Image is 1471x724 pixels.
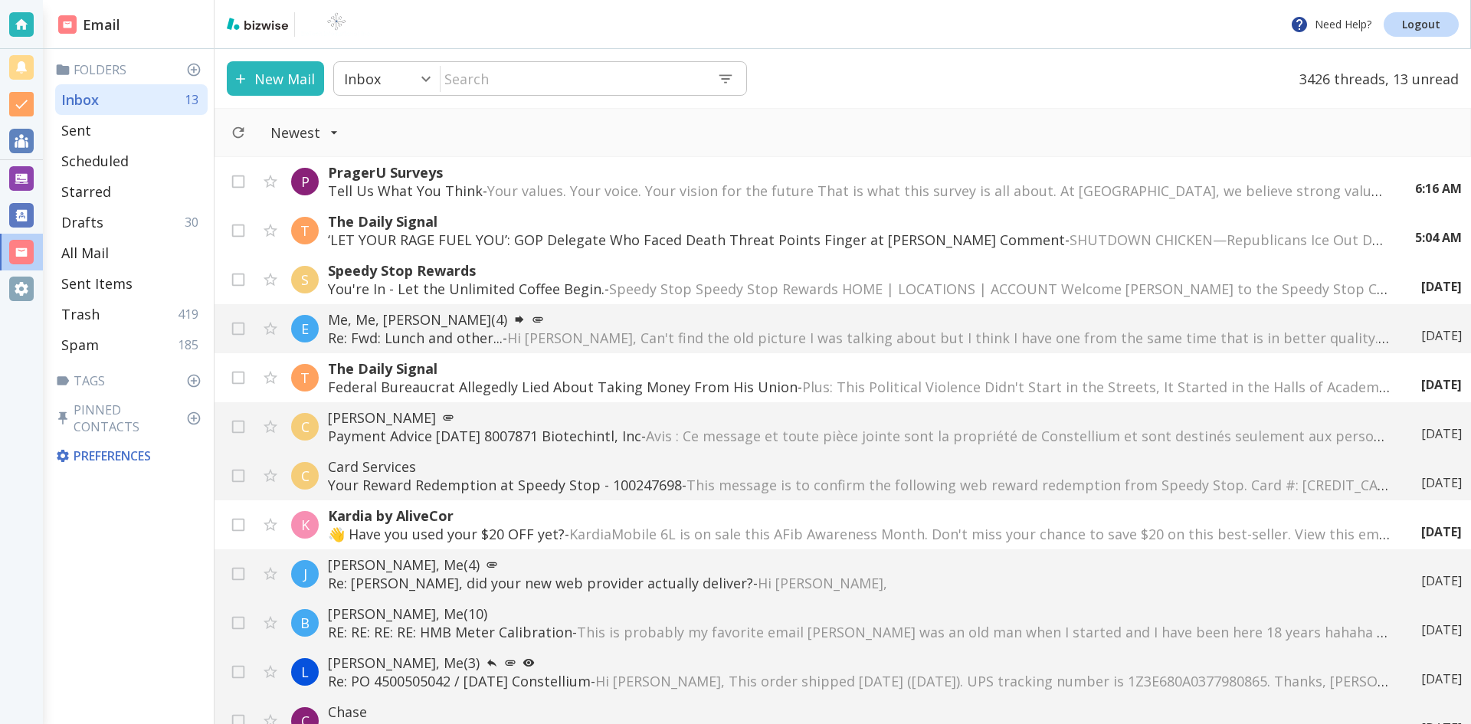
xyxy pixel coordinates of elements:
[61,336,99,354] p: Spam
[227,18,288,30] img: bizwise
[1421,523,1462,540] p: [DATE]
[301,270,309,289] p: S
[328,703,1391,721] p: Chase
[328,555,1391,574] p: [PERSON_NAME], Me (4)
[303,565,307,583] p: J
[55,299,208,329] div: Trash419
[55,61,208,78] p: Folders
[301,172,310,191] p: P
[328,182,1384,200] p: Tell Us What You Think -
[55,176,208,207] div: Starred
[61,152,129,170] p: Scheduled
[328,261,1391,280] p: Speedy Stop Rewards
[1384,12,1459,37] a: Logout
[1421,278,1462,295] p: [DATE]
[301,12,372,37] img: BioTech International
[1402,19,1440,30] p: Logout
[61,244,109,262] p: All Mail
[227,61,324,96] button: New Mail
[55,447,205,464] p: Preferences
[55,115,208,146] div: Sent
[328,672,1391,690] p: Re: PO 4500505042 / [DATE] Constellium -
[301,467,310,485] p: C
[328,525,1391,543] p: 👋 Have you used your $20 OFF yet? -
[224,119,252,146] button: Refresh
[55,329,208,360] div: Spam185
[61,182,111,201] p: Starred
[61,305,100,323] p: Trash
[1415,180,1462,197] p: 6:16 AM
[55,207,208,238] div: Drafts30
[55,268,208,299] div: Sent Items
[1421,670,1462,687] p: [DATE]
[61,274,133,293] p: Sent Items
[328,329,1391,347] p: Re: Fwd: Lunch and other... -
[52,441,208,470] div: Preferences
[758,574,887,592] span: Hi [PERSON_NAME],
[301,418,310,436] p: C
[300,221,310,240] p: T
[55,84,208,115] div: Inbox13
[1290,61,1459,96] p: 3426 threads, 13 unread
[328,378,1391,396] p: Federal Bureaucrat Allegedly Lied About Taking Money From His Union -
[1290,15,1371,34] p: Need Help?
[328,231,1384,249] p: ‘LET YOUR RAGE FUEL YOU’: GOP Delegate Who Faced Death Threat Points Finger at [PERSON_NAME] Comm...
[328,506,1391,525] p: Kardia by AliveCor
[1421,621,1462,638] p: [DATE]
[301,319,309,338] p: E
[523,657,535,669] svg: Your most recent message has not been opened yet
[328,163,1384,182] p: PragerU Surveys
[1421,474,1462,491] p: [DATE]
[328,623,1391,641] p: RE: RE: RE: RE: HMB Meter Calibration -
[328,310,1391,329] p: Me, Me, [PERSON_NAME] (4)
[55,238,208,268] div: All Mail
[61,121,91,139] p: Sent
[328,476,1391,494] p: Your Reward Redemption at Speedy Stop - 100247698 -
[328,574,1391,592] p: Re: [PERSON_NAME], did your new web provider actually deliver? -
[328,604,1391,623] p: [PERSON_NAME], Me (10)
[185,214,205,231] p: 30
[61,90,99,109] p: Inbox
[1421,572,1462,589] p: [DATE]
[300,369,310,387] p: T
[55,146,208,176] div: Scheduled
[178,306,205,323] p: 419
[328,408,1391,427] p: [PERSON_NAME]
[301,516,310,534] p: K
[328,457,1391,476] p: Card Services
[328,212,1384,231] p: The Daily Signal
[328,280,1391,298] p: You're In - Let the Unlimited Coffee Begin. -
[255,116,354,149] button: Filter
[1421,376,1462,393] p: [DATE]
[61,213,103,231] p: Drafts
[58,15,120,35] h2: Email
[185,91,205,108] p: 13
[178,336,205,353] p: 185
[58,15,77,34] img: DashboardSidebarEmail.svg
[300,614,310,632] p: B
[301,663,309,681] p: L
[441,63,705,94] input: Search
[344,70,381,88] p: Inbox
[55,372,208,389] p: Tags
[55,401,208,435] p: Pinned Contacts
[328,359,1391,378] p: The Daily Signal
[1415,229,1462,246] p: 5:04 AM
[328,654,1391,672] p: [PERSON_NAME], Me (3)
[1421,327,1462,344] p: [DATE]
[1421,425,1462,442] p: [DATE]
[328,427,1391,445] p: Payment Advice [DATE] 8007871 Biotechintl, Inc -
